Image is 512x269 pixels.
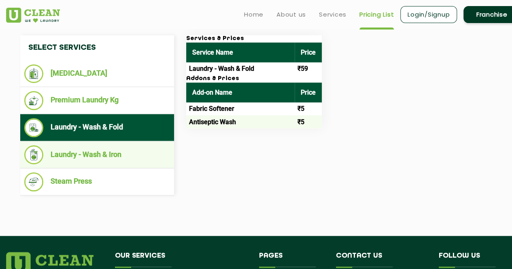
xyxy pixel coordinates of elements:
[359,10,394,19] a: Pricing List
[186,83,295,102] th: Add-on Name
[24,64,170,83] li: [MEDICAL_DATA]
[24,172,43,191] img: Steam Press
[24,118,170,137] li: Laundry - Wash & Fold
[24,91,170,110] li: Premium Laundry Kg
[115,252,247,267] h4: Our Services
[439,252,510,267] h4: Follow us
[24,118,43,137] img: Laundry - Wash & Fold
[24,172,170,191] li: Steam Press
[295,42,322,62] th: Price
[295,62,322,75] td: ₹59
[186,62,295,75] td: Laundry - Wash & Fold
[259,252,324,267] h4: Pages
[24,145,43,164] img: Laundry - Wash & Iron
[24,91,43,110] img: Premium Laundry Kg
[295,102,322,115] td: ₹5
[24,64,43,83] img: Dry Cleaning
[276,10,306,19] a: About us
[400,6,457,23] a: Login/Signup
[295,83,322,102] th: Price
[186,35,322,42] h3: Services & Prices
[336,252,427,267] h4: Contact us
[6,8,60,23] img: UClean Laundry and Dry Cleaning
[244,10,263,19] a: Home
[24,145,170,164] li: Laundry - Wash & Iron
[186,42,295,62] th: Service Name
[319,10,346,19] a: Services
[186,102,295,115] td: Fabric Softener
[186,75,322,83] h3: Addons & Prices
[186,115,295,128] td: Antiseptic Wash
[20,35,174,60] h4: Select Services
[295,115,322,128] td: ₹5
